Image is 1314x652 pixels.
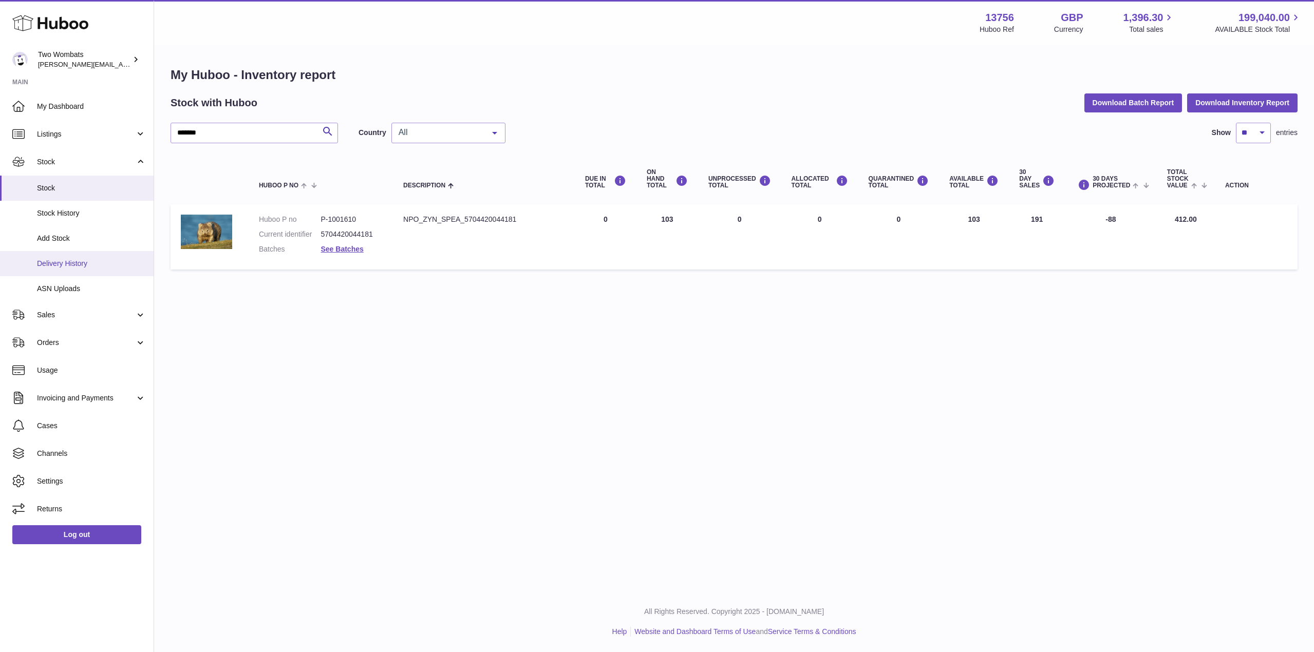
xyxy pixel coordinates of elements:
div: AVAILABLE Total [949,175,999,189]
dd: 5704420044181 [321,229,383,239]
h2: Stock with Huboo [171,96,257,110]
span: Sales [37,310,135,320]
span: Stock History [37,208,146,218]
span: 0 [897,215,901,223]
li: and [631,627,856,637]
div: ALLOCATED Total [792,175,848,189]
span: Invoicing and Payments [37,393,135,403]
span: Cases [37,421,146,431]
a: Help [612,627,627,636]
label: Show [1212,128,1231,138]
span: Description [403,182,445,189]
span: 1,396.30 [1123,11,1163,25]
div: Two Wombats [38,50,130,69]
a: 1,396.30 Total sales [1123,11,1175,34]
div: 30 DAY SALES [1019,169,1055,189]
span: Total sales [1129,25,1175,34]
img: product image [181,215,232,249]
span: Add Stock [37,234,146,243]
span: Stock [37,157,135,167]
td: 0 [575,204,636,270]
span: Listings [37,129,135,139]
span: [PERSON_NAME][EMAIL_ADDRESS][PERSON_NAME][DOMAIN_NAME] [38,60,261,68]
span: entries [1276,128,1298,138]
span: Returns [37,504,146,514]
a: See Batches [321,245,363,253]
span: 30 DAYS PROJECTED [1093,176,1130,189]
div: NPO_ZYN_SPEA_5704420044181 [403,215,565,224]
div: DUE IN TOTAL [585,175,626,189]
span: Delivery History [37,259,146,269]
span: Usage [37,366,146,375]
strong: GBP [1061,11,1083,25]
span: Settings [37,476,146,486]
span: Total stock value [1167,169,1189,189]
h1: My Huboo - Inventory report [171,67,1298,83]
span: ASN Uploads [37,284,146,294]
span: AVAILABLE Stock Total [1215,25,1302,34]
strong: 13756 [985,11,1014,25]
dt: Current identifier [259,229,321,239]
td: 191 [1009,204,1065,270]
span: My Dashboard [37,102,146,111]
td: 0 [781,204,858,270]
div: UNPROCESSED Total [708,175,771,189]
img: philip.carroll@twowombats.com [12,52,28,67]
button: Download Batch Report [1084,93,1182,112]
div: ON HAND Total [647,169,688,189]
td: -88 [1065,204,1157,270]
span: 412.00 [1175,215,1197,223]
div: Huboo Ref [980,25,1014,34]
span: Stock [37,183,146,193]
a: Log out [12,525,141,544]
div: Action [1225,182,1287,189]
button: Download Inventory Report [1187,93,1298,112]
td: 0 [698,204,781,270]
span: All [396,127,484,138]
label: Country [359,128,386,138]
span: Orders [37,338,135,348]
a: Service Terms & Conditions [768,627,856,636]
dt: Batches [259,244,321,254]
td: 103 [636,204,698,270]
span: 199,040.00 [1238,11,1290,25]
div: Currency [1054,25,1083,34]
a: Website and Dashboard Terms of Use [634,627,756,636]
dd: P-1001610 [321,215,383,224]
dt: Huboo P no [259,215,321,224]
span: Channels [37,449,146,458]
span: Huboo P no [259,182,298,189]
p: All Rights Reserved. Copyright 2025 - [DOMAIN_NAME] [162,607,1306,617]
a: 199,040.00 AVAILABLE Stock Total [1215,11,1302,34]
div: QUARANTINED Total [869,175,929,189]
td: 103 [939,204,1009,270]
